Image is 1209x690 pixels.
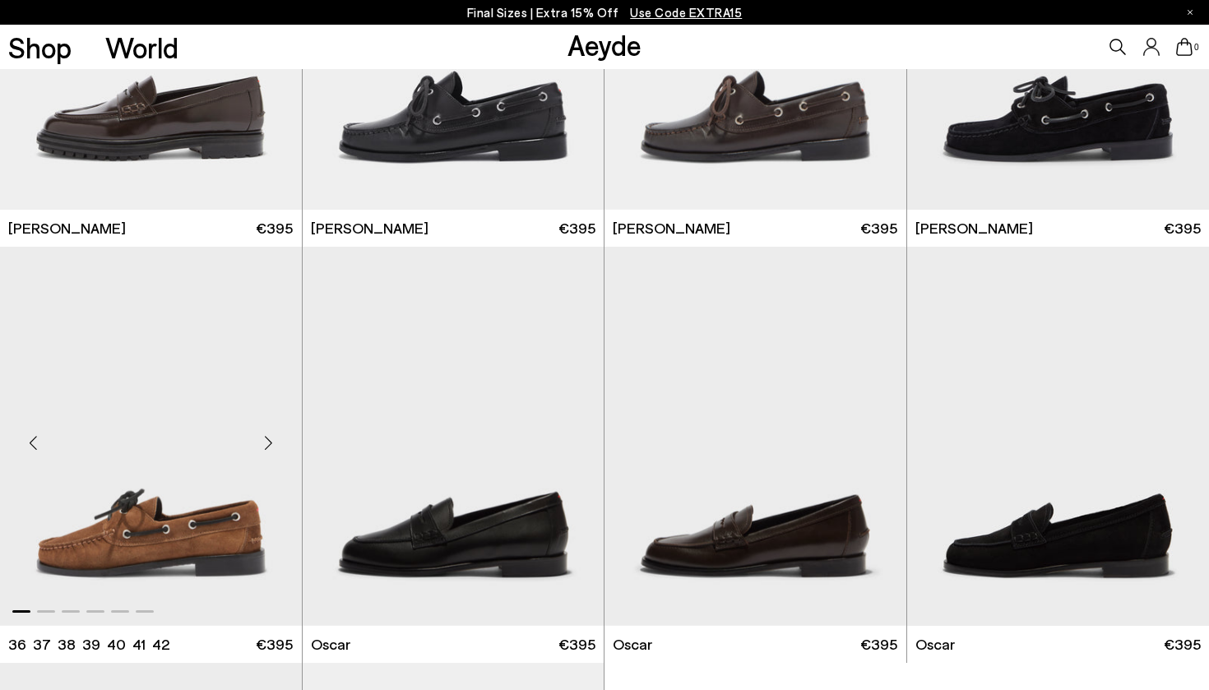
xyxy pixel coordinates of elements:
li: 39 [82,634,100,655]
span: Oscar [613,634,652,655]
span: €395 [558,218,595,238]
img: Oscar Leather Loafers [604,247,906,626]
span: €395 [860,634,897,655]
span: €395 [860,218,897,238]
span: [PERSON_NAME] [8,218,126,238]
a: [PERSON_NAME] €395 [303,210,604,247]
a: 0 [1176,38,1193,56]
li: 38 [58,634,76,655]
span: €395 [256,218,293,238]
span: Oscar [311,634,350,655]
div: Previous slide [8,419,58,468]
a: Oscar €395 [303,626,604,663]
span: €395 [1164,634,1201,655]
span: €395 [558,634,595,655]
div: 1 / 6 [303,247,604,626]
li: 42 [152,634,169,655]
span: Oscar [915,634,955,655]
a: Aeyde [567,27,642,62]
ul: variant [8,634,164,655]
span: €395 [256,634,293,655]
span: [PERSON_NAME] [915,218,1033,238]
a: World [105,33,178,62]
a: Next slide Previous slide [604,247,906,626]
span: €395 [1164,218,1201,238]
span: [PERSON_NAME] [311,218,428,238]
span: Navigate to /collections/ss25-final-sizes [630,5,742,20]
a: Oscar €395 [604,626,906,663]
p: Final Sizes | Extra 15% Off [467,2,743,23]
li: 36 [8,634,26,655]
a: [PERSON_NAME] €395 [604,210,906,247]
li: 37 [33,634,51,655]
img: Oscar Leather Loafers [303,247,604,626]
li: 41 [132,634,146,655]
span: 0 [1193,43,1201,52]
div: Next slide [244,419,294,468]
div: 1 / 6 [604,247,906,626]
span: [PERSON_NAME] [613,218,730,238]
a: Next slide Previous slide [303,247,604,626]
a: Shop [8,33,72,62]
li: 40 [107,634,126,655]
